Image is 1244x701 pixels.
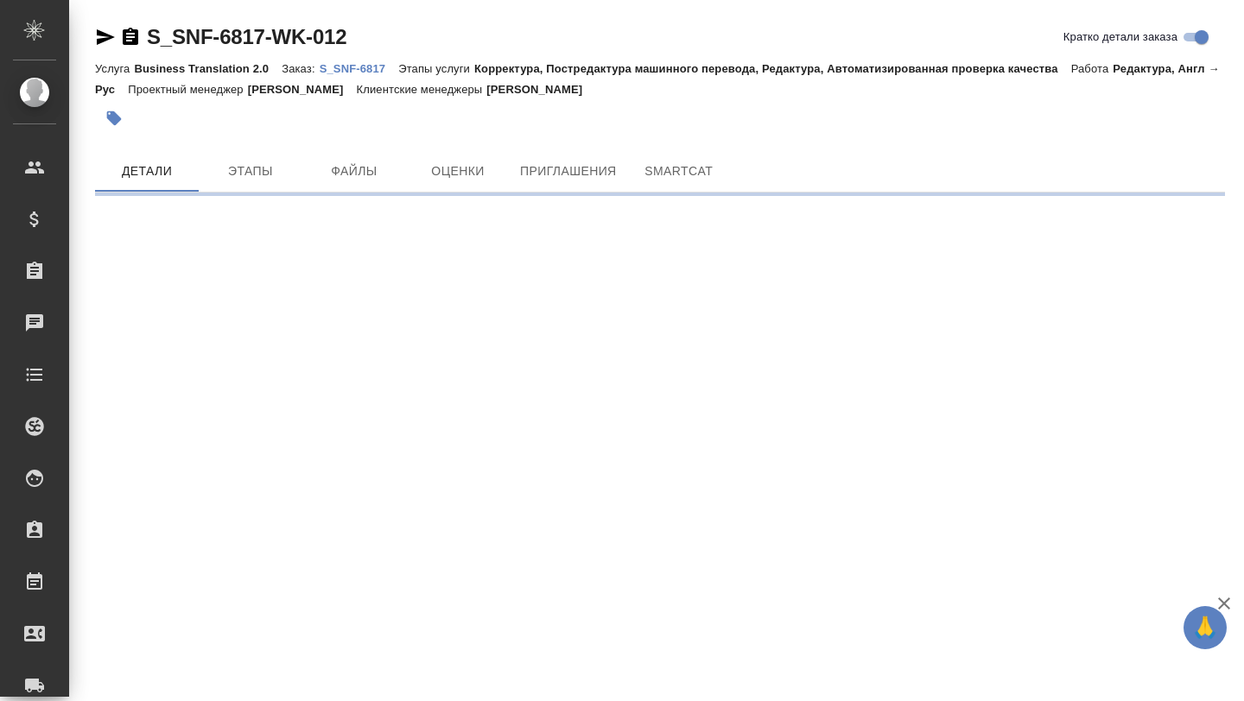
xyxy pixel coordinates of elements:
span: Файлы [313,161,396,182]
p: Услуга [95,62,134,75]
button: 🙏 [1184,606,1227,649]
p: Корректура, Постредактура машинного перевода, Редактура, Автоматизированная проверка качества [474,62,1071,75]
span: 🙏 [1190,609,1220,646]
span: Приглашения [520,161,617,182]
a: S_SNF-6817-WK-012 [147,25,346,48]
p: [PERSON_NAME] [248,83,357,96]
p: Клиентские менеджеры [357,83,487,96]
p: [PERSON_NAME] [486,83,595,96]
button: Скопировать ссылку [120,27,141,47]
span: SmartCat [638,161,720,182]
p: Business Translation 2.0 [134,62,282,75]
span: Детали [105,161,188,182]
button: Скопировать ссылку для ЯМессенджера [95,27,116,47]
a: S_SNF-6817 [320,60,399,75]
span: Оценки [416,161,499,182]
p: Заказ: [282,62,319,75]
span: Кратко детали заказа [1063,28,1177,46]
p: S_SNF-6817 [320,62,399,75]
p: Этапы услуги [398,62,474,75]
p: Работа [1071,62,1114,75]
span: Этапы [209,161,292,182]
button: Добавить тэг [95,99,133,137]
p: Проектный менеджер [128,83,247,96]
